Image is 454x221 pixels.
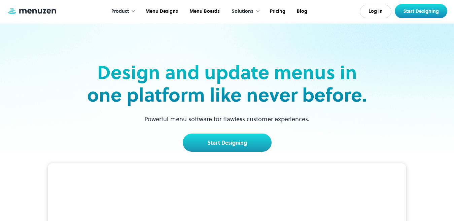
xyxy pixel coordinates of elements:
[136,114,318,123] p: Powerful menu software for flawless customer experiences.
[183,1,225,22] a: Menu Boards
[139,1,183,22] a: Menu Designs
[225,1,264,22] div: Solutions
[232,8,253,15] div: Solutions
[105,1,139,22] div: Product
[264,1,290,22] a: Pricing
[395,4,447,18] a: Start Designing
[111,8,129,15] div: Product
[85,61,369,106] h2: Design and update menus in one platform like never before.
[360,5,391,18] a: Log In
[290,1,312,22] a: Blog
[183,134,272,152] a: Start Designing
